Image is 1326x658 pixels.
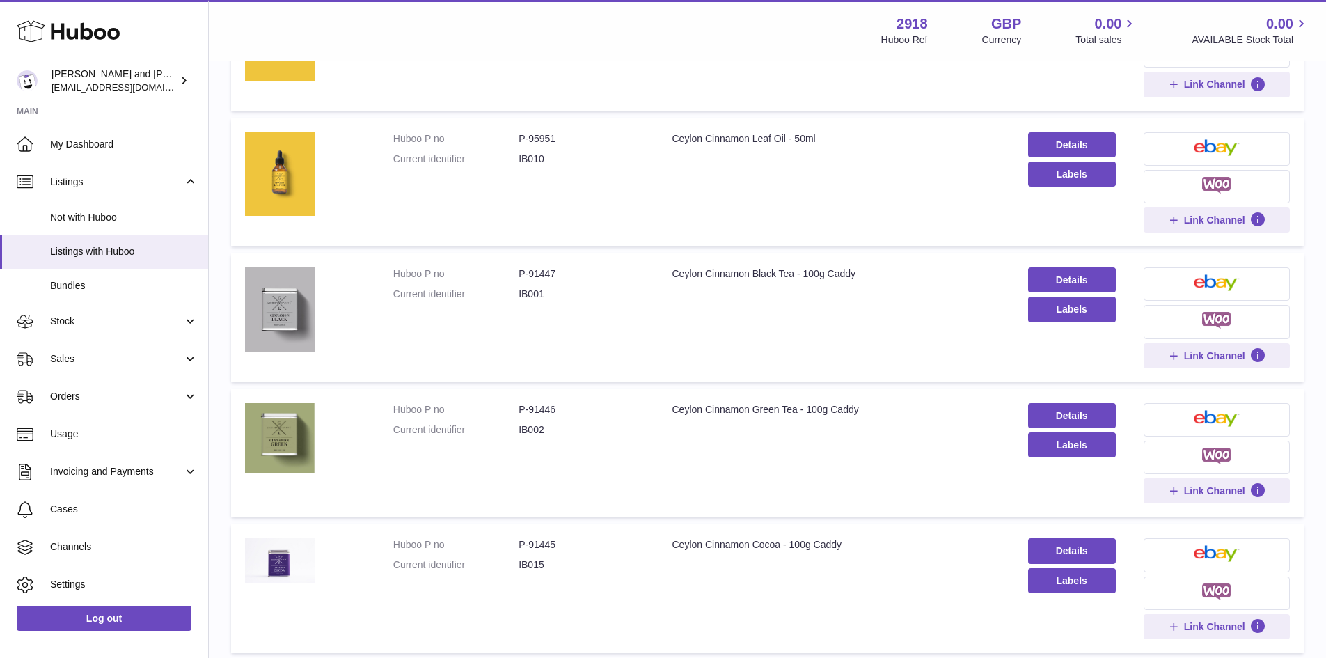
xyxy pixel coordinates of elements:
[519,558,644,572] dd: IB015
[1192,33,1309,47] span: AVAILABLE Stock Total
[1194,410,1240,427] img: ebay-small.png
[1184,620,1245,633] span: Link Channel
[1028,162,1116,187] button: Labels
[1144,478,1290,503] button: Link Channel
[1095,15,1122,33] span: 0.00
[393,403,519,416] dt: Huboo P no
[672,538,1000,551] div: Ceylon Cinnamon Cocoa - 100g Caddy
[1028,538,1116,563] a: Details
[1184,485,1245,497] span: Link Channel
[519,403,644,416] dd: P-91446
[50,138,198,151] span: My Dashboard
[519,132,644,146] dd: P-95951
[672,267,1000,281] div: Ceylon Cinnamon Black Tea - 100g Caddy
[245,132,315,216] img: Ceylon Cinnamon Leaf Oil - 50ml
[50,315,183,328] span: Stock
[245,267,315,351] img: Ceylon Cinnamon Black Tea - 100g Caddy
[17,606,191,631] a: Log out
[393,152,519,166] dt: Current identifier
[1075,15,1137,47] a: 0.00 Total sales
[393,558,519,572] dt: Current identifier
[1144,207,1290,233] button: Link Channel
[1184,214,1245,226] span: Link Channel
[519,538,644,551] dd: P-91445
[1192,15,1309,47] a: 0.00 AVAILABLE Stock Total
[897,15,928,33] strong: 2918
[50,211,198,224] span: Not with Huboo
[52,81,205,93] span: [EMAIL_ADDRESS][DOMAIN_NAME]
[393,288,519,301] dt: Current identifier
[245,538,315,583] img: Ceylon Cinnamon Cocoa - 100g Caddy
[50,279,198,292] span: Bundles
[982,33,1022,47] div: Currency
[1144,72,1290,97] button: Link Channel
[991,15,1021,33] strong: GBP
[519,152,644,166] dd: IB010
[1028,297,1116,322] button: Labels
[1266,15,1293,33] span: 0.00
[519,423,644,437] dd: IB002
[393,267,519,281] dt: Huboo P no
[672,403,1000,416] div: Ceylon Cinnamon Green Tea - 100g Caddy
[1028,267,1116,292] a: Details
[1202,448,1231,464] img: woocommerce-small.png
[52,68,177,94] div: [PERSON_NAME] and [PERSON_NAME] [DOMAIN_NAME]
[1075,33,1137,47] span: Total sales
[393,423,519,437] dt: Current identifier
[1028,132,1116,157] a: Details
[519,267,644,281] dd: P-91447
[1194,139,1240,156] img: ebay-small.png
[50,352,183,366] span: Sales
[245,403,315,473] img: Ceylon Cinnamon Green Tea - 100g Caddy
[1202,583,1231,600] img: woocommerce-small.png
[50,428,198,441] span: Usage
[672,132,1000,146] div: Ceylon Cinnamon Leaf Oil - 50ml
[1144,614,1290,639] button: Link Channel
[1184,350,1245,362] span: Link Channel
[519,288,644,301] dd: IB001
[393,538,519,551] dt: Huboo P no
[50,503,198,516] span: Cases
[50,245,198,258] span: Listings with Huboo
[1194,545,1240,562] img: ebay-small.png
[881,33,928,47] div: Huboo Ref
[1194,274,1240,291] img: ebay-small.png
[1028,432,1116,457] button: Labels
[1028,568,1116,593] button: Labels
[1202,312,1231,329] img: woocommerce-small.png
[50,465,183,478] span: Invoicing and Payments
[50,390,183,403] span: Orders
[1144,343,1290,368] button: Link Channel
[1028,403,1116,428] a: Details
[50,578,198,591] span: Settings
[1202,177,1231,194] img: woocommerce-small.png
[17,70,38,91] img: internalAdmin-2918@internal.huboo.com
[50,175,183,189] span: Listings
[393,132,519,146] dt: Huboo P no
[50,540,198,554] span: Channels
[1184,78,1245,91] span: Link Channel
